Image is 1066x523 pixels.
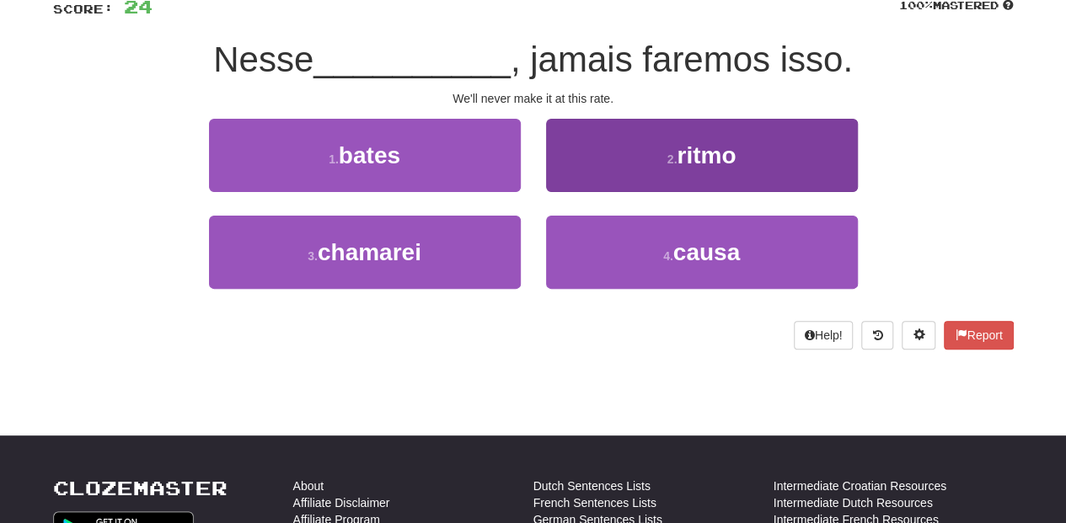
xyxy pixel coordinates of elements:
span: chamarei [318,239,421,265]
a: Intermediate Croatian Resources [774,478,946,494]
a: Affiliate Disclaimer [293,494,390,511]
span: bates [339,142,400,168]
a: Intermediate Dutch Resources [774,494,933,511]
div: We'll never make it at this rate. [53,90,1014,107]
button: Help! [794,321,854,350]
button: 4.causa [546,216,858,289]
small: 1 . [329,152,339,166]
button: Round history (alt+y) [861,321,893,350]
span: Nesse [213,40,313,79]
button: Report [944,321,1013,350]
span: ritmo [677,142,736,168]
a: French Sentences Lists [533,494,656,511]
small: 4 . [663,249,673,263]
a: About [293,478,324,494]
button: 2.ritmo [546,119,858,192]
small: 2 . [667,152,678,166]
span: causa [673,239,740,265]
button: 3.chamarei [209,216,521,289]
a: Clozemaster [53,478,228,499]
button: 1.bates [209,119,521,192]
a: Dutch Sentences Lists [533,478,651,494]
small: 3 . [308,249,318,263]
span: , jamais faremos isso. [511,40,853,79]
span: __________ [313,40,511,79]
span: Score: [53,2,114,16]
